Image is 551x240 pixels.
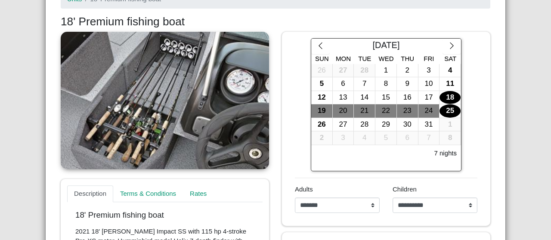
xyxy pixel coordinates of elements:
[375,64,396,77] div: 1
[333,64,354,78] button: 27
[440,104,461,118] button: 25
[311,77,333,91] button: 5
[443,39,461,54] button: chevron right
[440,118,461,132] button: 1
[444,55,456,62] span: Sat
[418,64,440,77] div: 3
[354,131,375,145] button: 4
[311,77,332,91] div: 5
[418,77,440,91] button: 10
[354,77,375,91] button: 7
[434,149,457,157] h6: 7 nights
[315,55,329,62] span: Sun
[75,210,254,220] p: 18' Premium fishing boat
[354,64,375,78] button: 28
[333,77,354,91] button: 6
[311,39,330,54] button: chevron left
[336,55,351,62] span: Mon
[440,91,461,105] button: 18
[397,64,418,77] div: 2
[440,77,461,91] div: 11
[440,64,461,77] div: 4
[375,64,397,78] button: 1
[67,185,113,203] a: Description
[183,185,214,203] a: Rates
[375,131,397,145] button: 5
[354,91,375,105] button: 14
[375,91,396,104] div: 15
[440,64,461,78] button: 4
[375,104,397,118] button: 22
[311,64,332,77] div: 26
[330,39,443,54] div: [DATE]
[113,185,183,203] a: Terms & Conditions
[375,104,396,118] div: 22
[418,131,440,145] button: 7
[379,55,394,62] span: Wed
[440,104,461,118] div: 25
[440,91,461,104] div: 18
[354,104,375,118] button: 21
[418,91,440,105] button: 17
[375,131,396,145] div: 5
[397,77,418,91] button: 9
[333,118,354,132] button: 27
[397,131,418,145] button: 6
[440,131,461,145] div: 8
[397,64,418,78] button: 2
[418,118,440,132] button: 31
[418,104,440,118] div: 24
[295,185,313,193] span: Adults
[311,118,332,131] div: 26
[333,91,354,105] button: 13
[440,118,461,131] div: 1
[418,131,440,145] div: 7
[375,77,397,91] button: 8
[311,131,333,145] button: 2
[440,131,461,145] button: 8
[311,91,333,105] button: 12
[311,104,332,118] div: 19
[311,118,333,132] button: 26
[418,77,440,91] div: 10
[375,118,397,132] button: 29
[354,64,375,77] div: 28
[424,55,434,62] span: Fri
[311,104,333,118] button: 19
[418,91,440,104] div: 17
[440,77,461,91] button: 11
[333,64,354,77] div: 27
[375,77,396,91] div: 8
[333,104,354,118] button: 20
[316,42,325,50] svg: chevron left
[448,42,456,50] svg: chevron right
[375,118,396,131] div: 29
[375,91,397,105] button: 15
[397,91,418,105] button: 16
[397,104,418,118] button: 23
[61,15,490,29] h3: 18' Premium fishing boat
[401,55,414,62] span: Thu
[311,91,332,104] div: 12
[397,118,418,132] button: 30
[418,64,440,78] button: 3
[311,131,332,145] div: 2
[311,64,333,78] button: 26
[354,118,375,132] button: 28
[418,104,440,118] button: 24
[333,131,354,145] button: 3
